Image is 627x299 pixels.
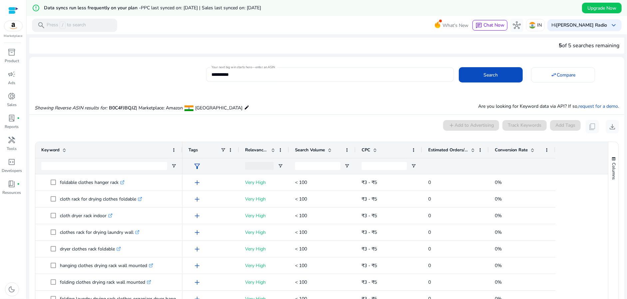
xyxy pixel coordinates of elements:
[8,48,16,56] span: inventory_2
[60,209,113,223] p: cloth dryer rack indoor
[362,229,377,235] span: ₹3 - ₹5
[8,70,16,78] span: campaign
[295,147,325,153] span: Search Volume
[295,179,307,186] span: < 100
[362,279,377,285] span: ₹3 - ₹5
[211,65,275,70] mat-label: Your next big win starts here—enter an ASIN
[428,262,431,269] span: 0
[610,21,618,29] span: keyboard_arrow_down
[188,147,198,153] span: Tags
[362,162,407,170] input: CPC Filter Input
[472,20,507,31] button: chatChat Now
[278,163,283,169] button: Open Filter Menu
[428,279,431,285] span: 0
[295,229,307,235] span: < 100
[193,212,201,220] span: add
[428,246,431,252] span: 0
[606,120,619,133] button: download
[495,246,502,252] span: 0%
[556,22,607,28] b: [PERSON_NAME] Radio
[295,196,307,202] span: < 100
[245,147,268,153] span: Relevance Score
[495,262,502,269] span: 0%
[193,262,201,270] span: add
[193,245,201,253] span: add
[136,105,183,111] span: | Marketplace: Amazon
[17,117,20,119] span: fiber_manual_record
[295,213,307,219] span: < 100
[47,22,86,29] p: Press to search
[582,3,622,13] button: Upgrade Now
[60,176,125,189] p: foldable clothes hanger rack
[8,158,16,166] span: code_blocks
[537,19,542,31] p: IN
[8,114,16,122] span: lab_profile
[484,72,498,78] span: Search
[245,209,283,223] p: Very High
[5,58,19,64] p: Product
[495,147,528,153] span: Conversion Rate
[495,279,502,285] span: 0%
[193,228,201,236] span: add
[245,192,283,206] p: Very High
[428,229,431,235] span: 0
[587,5,616,12] span: Upgrade Now
[483,22,504,28] span: Chat Now
[362,262,377,269] span: ₹3 - ₹5
[551,72,557,78] mat-icon: swap_horiz
[41,162,167,170] input: Keyword Filter Input
[531,67,595,82] button: Compare
[8,136,16,144] span: handyman
[8,285,16,293] span: dark_mode
[245,176,283,189] p: Very High
[510,19,523,32] button: hub
[529,22,536,29] img: in.svg
[60,22,66,29] span: /
[193,278,201,286] span: add
[428,147,468,153] span: Estimated Orders/Month
[44,5,261,11] h5: Data syncs run less frequently on your plan -
[411,163,416,169] button: Open Filter Menu
[495,196,502,202] span: 0%
[193,179,201,187] span: add
[495,213,502,219] span: 0%
[495,179,502,186] span: 0%
[362,246,377,252] span: ₹3 - ₹5
[60,225,140,239] p: clothes rack for drying laundry wall
[475,22,482,29] span: chat
[559,42,562,49] span: 5
[8,180,16,188] span: book_4
[578,103,618,109] a: request for a demo
[32,4,40,12] mat-icon: error_outline
[37,21,45,29] span: search
[60,242,121,256] p: dryer clothes rack foldable
[109,105,136,111] span: B0C4FJBQJZ
[171,163,176,169] button: Open Filter Menu
[295,279,307,285] span: < 100
[60,259,153,272] p: hanging clothes drying rack wall mounted
[35,105,107,111] i: Showing Reverse ASIN results for:
[362,213,377,219] span: ₹3 - ₹5
[2,168,22,174] p: Developers
[245,275,283,289] p: Very High
[60,275,151,289] p: folding clothes drying rack wall mounted
[443,20,469,31] span: What's New
[4,21,22,31] img: amazon.svg
[8,80,16,86] p: Ads
[295,262,307,269] span: < 100
[362,147,370,153] span: CPC
[362,179,377,186] span: ₹3 - ₹5
[7,102,17,108] p: Sales
[245,225,283,239] p: Very High
[141,5,261,11] span: PPC last synced on: [DATE] | Sales last synced on: [DATE]
[295,162,340,170] input: Search Volume Filter Input
[557,72,575,78] span: Compare
[193,162,201,170] span: filter_alt
[3,190,21,196] p: Resources
[362,196,377,202] span: ₹3 - ₹5
[295,246,307,252] span: < 100
[41,147,60,153] span: Keyword
[60,192,142,206] p: cloth rack for drying clothes foldable
[559,42,619,50] div: of 5 searches remaining
[495,229,502,235] span: 0%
